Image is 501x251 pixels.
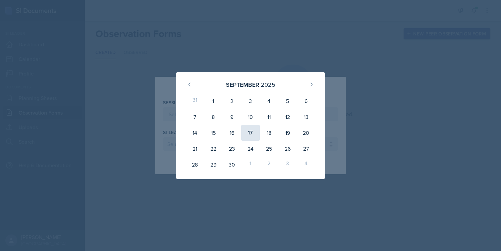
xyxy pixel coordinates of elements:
[297,141,315,157] div: 27
[186,109,204,125] div: 7
[278,141,297,157] div: 26
[241,157,260,173] div: 1
[297,125,315,141] div: 20
[204,93,223,109] div: 1
[260,125,278,141] div: 18
[223,125,241,141] div: 16
[260,157,278,173] div: 2
[241,125,260,141] div: 17
[186,157,204,173] div: 28
[204,157,223,173] div: 29
[223,141,241,157] div: 23
[223,109,241,125] div: 9
[297,93,315,109] div: 6
[241,93,260,109] div: 3
[260,141,278,157] div: 25
[223,157,241,173] div: 30
[278,93,297,109] div: 5
[204,109,223,125] div: 8
[226,80,259,89] div: September
[278,125,297,141] div: 19
[186,125,204,141] div: 14
[186,93,204,109] div: 31
[261,80,275,89] div: 2025
[278,109,297,125] div: 12
[260,93,278,109] div: 4
[186,141,204,157] div: 21
[204,125,223,141] div: 15
[241,141,260,157] div: 24
[204,141,223,157] div: 22
[278,157,297,173] div: 3
[260,109,278,125] div: 11
[223,93,241,109] div: 2
[241,109,260,125] div: 10
[297,157,315,173] div: 4
[297,109,315,125] div: 13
